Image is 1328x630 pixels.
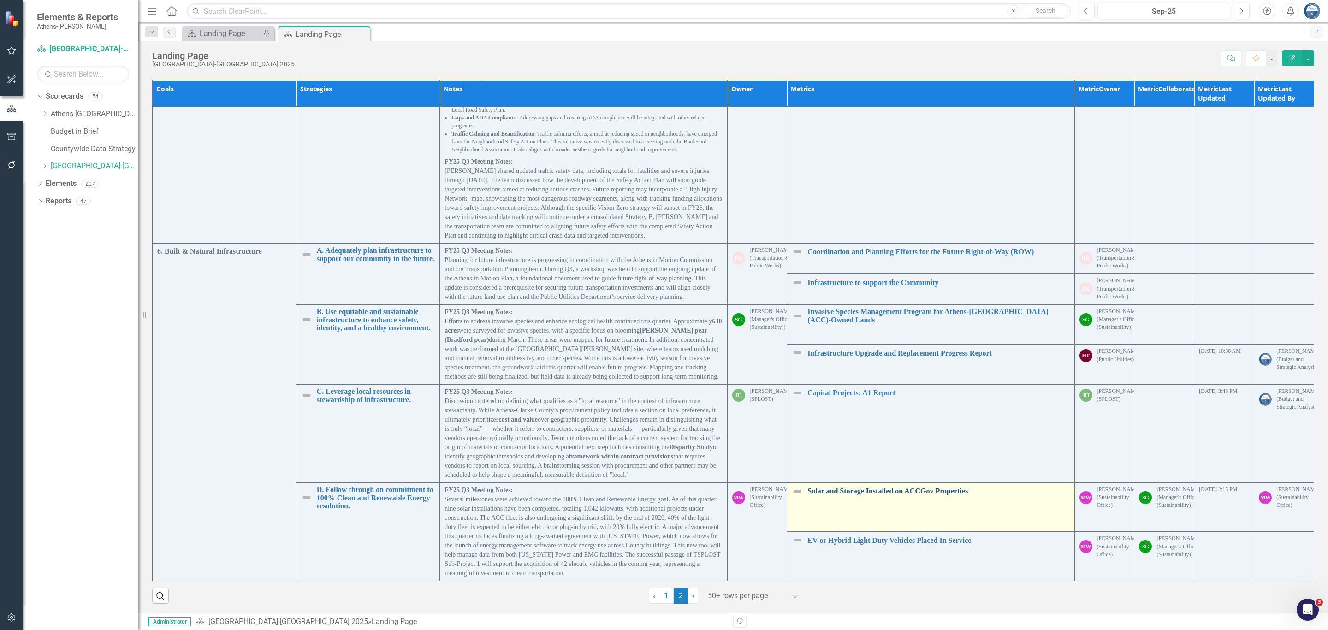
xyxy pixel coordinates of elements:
[787,304,1074,345] td: Double-Click to Edit Right Click for Context Menu
[301,249,312,260] img: Not Defined
[1022,5,1068,18] button: Search
[440,9,727,243] td: Double-Click to Edit
[1134,304,1194,345] td: Double-Click to Edit
[1074,345,1134,385] td: Double-Click to Edit
[301,390,312,401] img: Not Defined
[787,345,1074,385] td: Double-Click to Edit Right Click for Context Menu
[296,29,368,40] div: Landing Page
[76,197,91,205] div: 47
[5,10,21,26] img: ClearPoint Strategy
[1074,9,1134,243] td: Double-Click to Edit
[727,9,787,243] td: Double-Click to Edit
[301,314,312,325] img: Not Defined
[659,588,674,604] a: 1
[152,51,295,61] div: Landing Page
[88,93,103,101] div: 54
[1304,3,1320,19] img: Andy Minish
[732,389,745,402] div: JH
[498,416,538,423] strong: cost and value
[187,3,1071,19] input: Search ClearPoint...
[787,482,1074,532] td: Double-Click to Edit Right Click for Context Menu
[1036,7,1055,14] span: Search
[807,248,1069,256] a: Coordination and Planning Efforts for the Future Right-of-Way (ROW)
[727,384,787,482] td: Double-Click to Edit
[37,23,118,30] small: Athens-[PERSON_NAME]
[157,246,291,257] span: 6. Built & Natural Infrastructure
[317,486,435,510] a: D. Follow through on commitment to 100% Clean and Renewable Energy resolution.
[1074,243,1134,274] td: Double-Click to Edit
[445,318,722,380] span: Efforts to address invasive species and enhance ecological health continued this quarter. Approxi...
[1097,535,1141,558] div: [PERSON_NAME] (Sustainability Office)
[153,243,296,581] td: Double-Click to Edit
[37,66,129,82] input: Search Below...
[37,12,118,23] span: Elements & Reports
[669,444,713,451] strong: Disparity Study
[1079,540,1092,553] div: MW
[787,9,1074,243] td: Double-Click to Edit Right Click for Context Menu
[317,308,435,332] a: B. Use equitable and sustainable infrastructure to enhance safety, identity, and a healthy enviro...
[1134,9,1194,243] td: Double-Click to Edit
[317,246,435,262] a: A. Adequately plan infrastructure to support our community in the future.
[807,308,1069,324] a: Invasive Species Management Program for Athens-[GEOGRAPHIC_DATA] (ACC)-Owned Lands
[445,487,513,493] span: FY25 Q3 Meeting Notes:
[296,384,440,482] td: Double-Click to Edit Right Click for Context Menu
[787,384,1074,482] td: Double-Click to Edit Right Click for Context Menu
[445,158,513,165] strong: FY25 Q3 Meeting Notes:
[1316,599,1323,606] span: 3
[792,347,803,358] img: Not Defined
[807,389,1069,397] a: Capital Projects: A1 Report
[1276,347,1320,371] div: [PERSON_NAME] (Budget and Strategic Analysis)
[296,9,440,243] td: Double-Click to Edit Right Click for Context Menu
[1259,491,1272,504] div: MW
[1079,282,1092,295] div: RK
[1097,246,1141,270] div: [PERSON_NAME] (Transportation & Public Works)
[440,243,727,304] td: Double-Click to Edit
[445,256,716,300] span: Planning for future infrastructure is progressing in coordination with the Athens in Motion Commi...
[1097,486,1141,509] div: [PERSON_NAME] (Sustainability Office)
[750,486,794,509] div: [PERSON_NAME] (Sustainability Office)
[1097,387,1141,403] div: [PERSON_NAME] (SPLOST)
[807,279,1069,287] a: Infrastructure to support the Community
[445,496,720,577] span: Several milestones were achieved toward the 100% Clean and Renewable Energy goal. As of this quar...
[750,246,794,270] div: [PERSON_NAME] (Transportation & Public Works)
[440,482,727,581] td: Double-Click to Edit
[51,161,138,172] a: [GEOGRAPHIC_DATA]-[GEOGRAPHIC_DATA] 2025
[1079,349,1092,362] div: HT
[445,398,720,478] span: Discussion centered on defining what qualifies as a "local resource" in the context of infrastruc...
[653,591,655,600] span: ‹
[1097,3,1230,19] button: Sep-25
[1156,486,1200,509] div: [PERSON_NAME] (Manager's Office (Sustainability))
[727,243,787,304] td: Double-Click to Edit
[732,313,745,326] div: SG
[1276,486,1320,509] div: [PERSON_NAME] (Sustainability Office)
[451,130,722,154] li: : Traffic calming efforts, aimed at reducing speed in neighborhoods, have emerged from the Neighb...
[787,274,1074,305] td: Double-Click to Edit Right Click for Context Menu
[296,304,440,384] td: Double-Click to Edit Right Click for Context Menu
[451,114,722,130] li: : Addressing gaps and ensuring ADA compliance will be integrated with other related programs.
[1134,482,1194,532] td: Double-Click to Edit
[1079,389,1092,402] div: JH
[445,246,722,302] p: .
[1156,535,1200,558] div: [PERSON_NAME] (Manager's Office (Sustainability))
[1101,6,1227,17] div: Sep-25
[727,482,787,581] td: Double-Click to Edit
[51,144,138,155] a: Countywide Data Strategy
[1297,599,1319,621] iframe: Intercom live chat
[301,492,312,503] img: Not Defined
[1074,482,1134,532] td: Double-Click to Edit
[1097,347,1141,363] div: [PERSON_NAME] (Public Utilities)
[196,617,726,627] div: »
[1079,491,1092,504] div: MW
[440,304,727,384] td: Double-Click to Edit
[750,387,794,403] div: [PERSON_NAME] (SPLOST)
[692,591,694,600] span: ›
[1097,308,1141,331] div: [PERSON_NAME] (Manager's Office (Sustainability))
[732,491,745,504] div: MW
[792,486,803,497] img: Not Defined
[1199,486,1249,493] div: [DATE] 2:15 PM
[1259,393,1272,406] img: Andy Minish
[674,588,688,604] span: 2
[1074,384,1134,482] td: Double-Click to Edit
[445,388,513,395] strong: FY25 Q3 Meeting Notes:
